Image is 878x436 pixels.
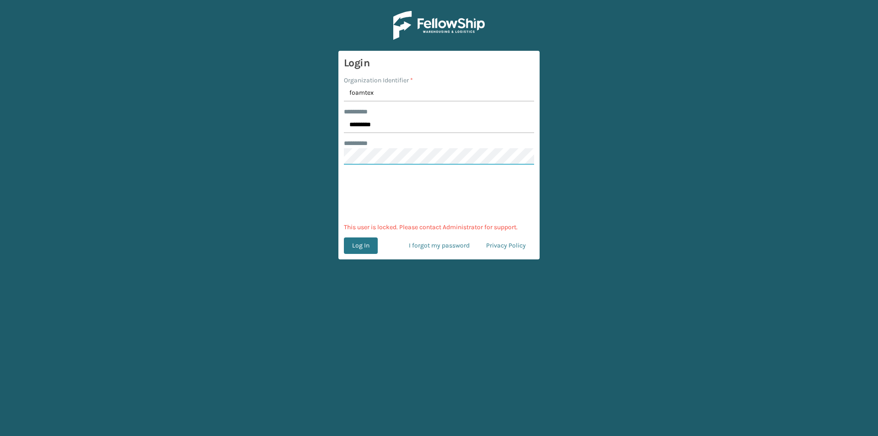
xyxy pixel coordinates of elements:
label: Organization Identifier [344,75,413,85]
a: I forgot my password [401,237,478,254]
img: Logo [393,11,485,40]
h3: Login [344,56,534,70]
button: Log In [344,237,378,254]
p: This user is locked. Please contact Administrator for support. [344,222,534,232]
a: Privacy Policy [478,237,534,254]
iframe: reCAPTCHA [369,176,509,211]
